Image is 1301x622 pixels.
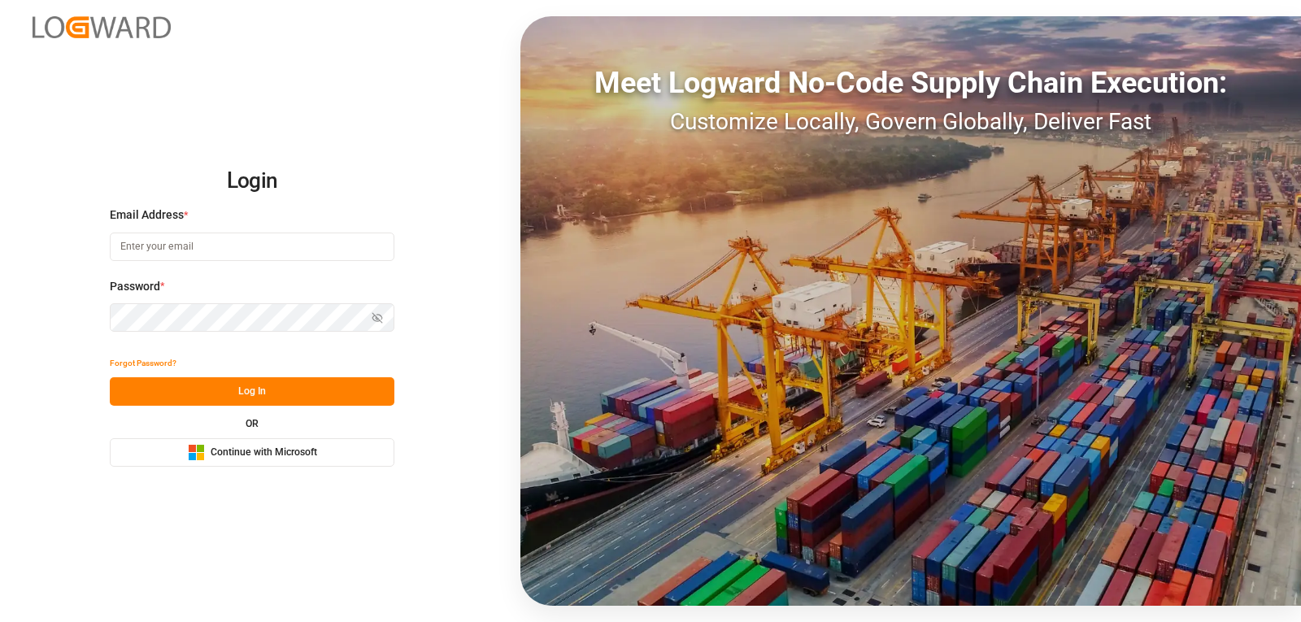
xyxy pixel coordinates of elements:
button: Continue with Microsoft [110,438,394,467]
span: Continue with Microsoft [211,446,317,460]
h2: Login [110,155,394,207]
span: Email Address [110,207,184,224]
button: Forgot Password? [110,349,176,377]
small: OR [246,419,259,428]
input: Enter your email [110,233,394,261]
div: Meet Logward No-Code Supply Chain Execution: [520,61,1301,105]
button: Log In [110,377,394,406]
span: Password [110,278,160,295]
div: Customize Locally, Govern Globally, Deliver Fast [520,105,1301,139]
img: Logward_new_orange.png [33,16,171,38]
